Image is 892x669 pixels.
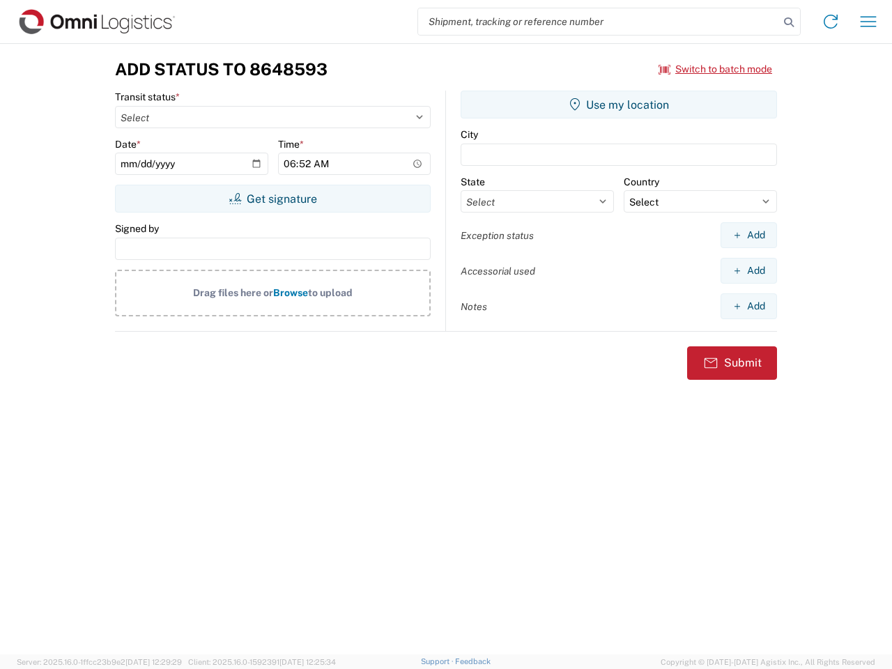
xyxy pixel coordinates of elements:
[115,59,328,79] h3: Add Status to 8648593
[721,293,777,319] button: Add
[418,8,779,35] input: Shipment, tracking or reference number
[461,176,485,188] label: State
[17,658,182,666] span: Server: 2025.16.0-1ffcc23b9e2
[461,300,487,313] label: Notes
[188,658,336,666] span: Client: 2025.16.0-1592391
[455,657,491,666] a: Feedback
[115,185,431,213] button: Get signature
[661,656,875,668] span: Copyright © [DATE]-[DATE] Agistix Inc., All Rights Reserved
[461,91,777,118] button: Use my location
[115,91,180,103] label: Transit status
[624,176,659,188] label: Country
[461,229,534,242] label: Exception status
[279,658,336,666] span: [DATE] 12:25:34
[721,258,777,284] button: Add
[421,657,456,666] a: Support
[461,265,535,277] label: Accessorial used
[273,287,308,298] span: Browse
[659,58,772,81] button: Switch to batch mode
[278,138,304,151] label: Time
[721,222,777,248] button: Add
[125,658,182,666] span: [DATE] 12:29:29
[461,128,478,141] label: City
[308,287,353,298] span: to upload
[193,287,273,298] span: Drag files here or
[115,222,159,235] label: Signed by
[115,138,141,151] label: Date
[687,346,777,380] button: Submit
